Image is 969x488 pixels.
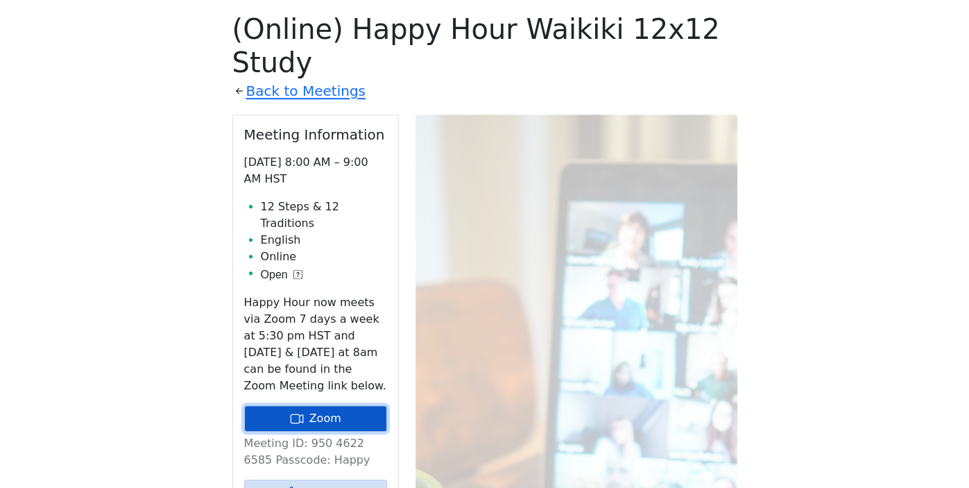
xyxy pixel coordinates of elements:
[261,267,288,283] span: Open
[244,435,387,469] p: Meeting ID: 950 4622 6585 Passcode: Happy
[244,405,387,432] a: Zoom
[244,294,387,394] p: Happy Hour now meets via Zoom 7 days a week at 5:30 pm HST and [DATE] & [DATE] at 8am can be foun...
[261,267,302,283] button: Open
[261,249,387,265] li: Online
[244,154,387,187] p: [DATE] 8:00 AM – 9:00 AM HST
[246,79,366,103] a: Back to Meetings
[232,12,737,79] h1: (Online) Happy Hour Waikiki 12x12 Study
[261,199,387,232] li: 12 Steps & 12 Traditions
[261,232,387,249] li: English
[244,126,387,143] h2: Meeting Information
